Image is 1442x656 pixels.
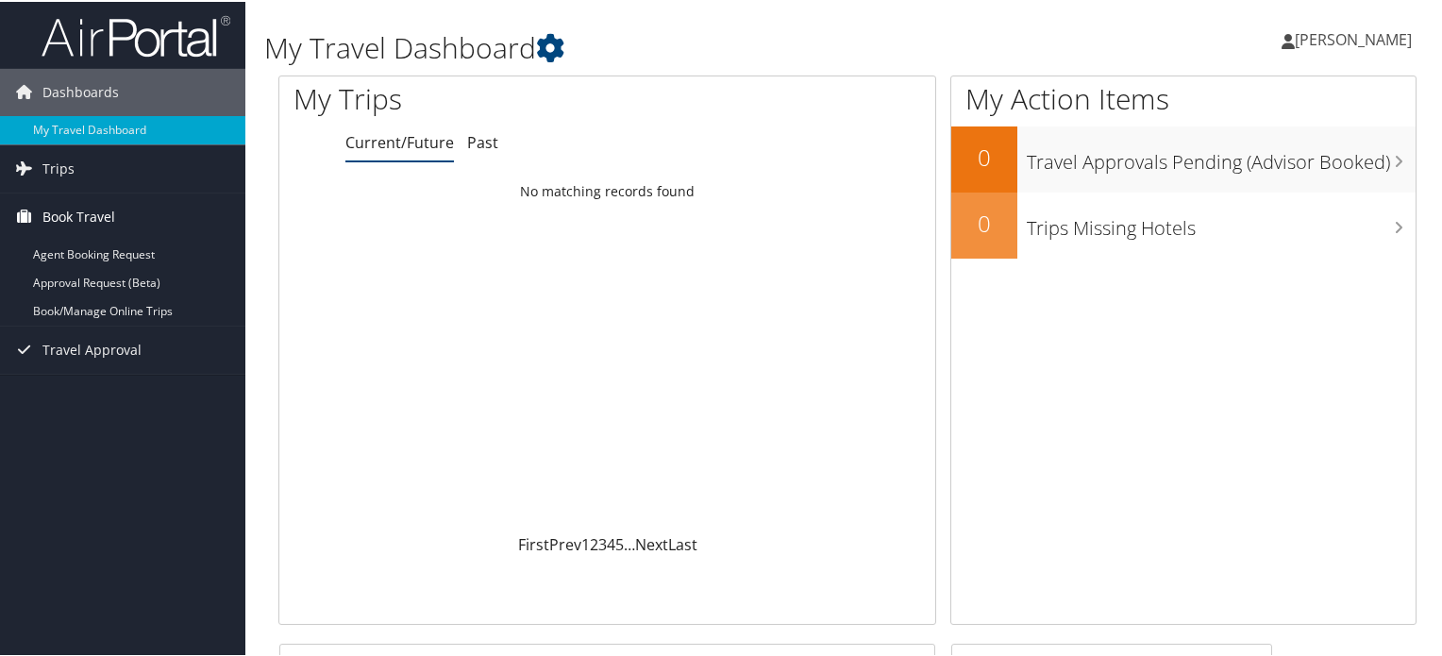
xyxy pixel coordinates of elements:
h1: My Action Items [951,77,1416,117]
span: Trips [42,143,75,191]
img: airportal-logo.png [42,12,230,57]
h2: 0 [951,140,1017,172]
a: Current/Future [345,130,454,151]
td: No matching records found [279,173,935,207]
span: … [624,532,635,553]
span: Travel Approval [42,325,142,372]
a: First [518,532,549,553]
a: 0Trips Missing Hotels [951,191,1416,257]
a: 3 [598,532,607,553]
a: 2 [590,532,598,553]
h2: 0 [951,206,1017,238]
a: 0Travel Approvals Pending (Advisor Booked) [951,125,1416,191]
a: [PERSON_NAME] [1282,9,1431,66]
span: Book Travel [42,192,115,239]
h1: My Trips [293,77,648,117]
span: Dashboards [42,67,119,114]
h3: Travel Approvals Pending (Advisor Booked) [1027,138,1416,174]
a: 4 [607,532,615,553]
a: Prev [549,532,581,553]
h1: My Travel Dashboard [264,26,1042,66]
a: Past [467,130,498,151]
a: 5 [615,532,624,553]
a: Last [668,532,697,553]
a: Next [635,532,668,553]
a: 1 [581,532,590,553]
span: [PERSON_NAME] [1295,27,1412,48]
h3: Trips Missing Hotels [1027,204,1416,240]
